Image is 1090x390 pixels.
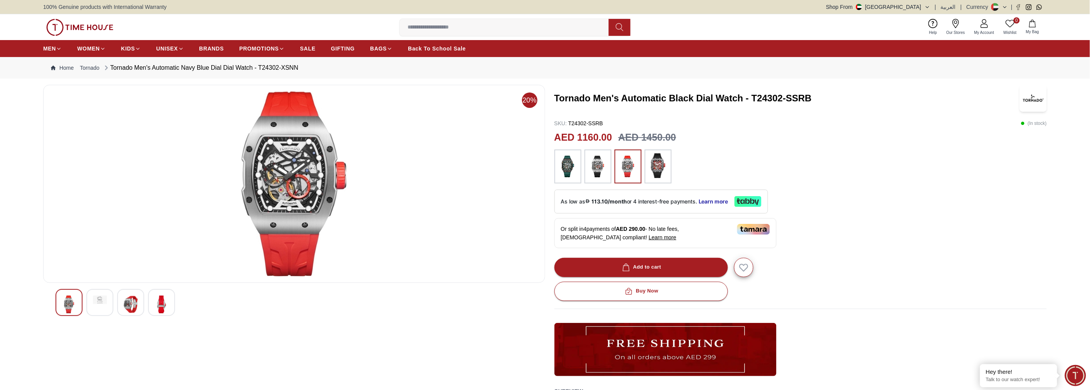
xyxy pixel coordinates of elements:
a: KIDS [121,42,141,55]
span: My Account [971,30,997,35]
img: Tornado Men's Automatic Navy Blue Dial Dial Watch - T24302-XSNN [62,296,76,313]
span: | [960,3,962,11]
span: 100% Genuine products with International Warranty [43,3,167,11]
button: Add to cart [554,258,728,277]
a: Home [51,64,74,72]
span: BRANDS [199,45,224,52]
span: Help [926,30,940,35]
span: SKU : [554,120,567,126]
img: ... [46,19,113,36]
span: Wishlist [1001,30,1020,35]
div: Add to cart [621,263,661,272]
img: Tornado Men's Automatic Navy Blue Dial Dial Watch - T24302-XSNN [50,91,539,276]
span: WOMEN [77,45,100,52]
p: Talk to our watch expert! [986,377,1051,383]
button: العربية [941,3,956,11]
span: | [935,3,937,11]
span: | [1011,3,1013,11]
a: Back To School Sale [408,42,466,55]
h3: Tornado Men's Automatic Black Dial Watch - T24302-SSRB [554,92,1006,104]
img: United Arab Emirates [856,4,862,10]
img: Tornado Men's Automatic Navy Blue Dial Dial Watch - T24302-XSNN [155,296,168,313]
a: Whatsapp [1036,4,1042,10]
a: Tornado [80,64,99,72]
h3: AED 1450.00 [618,130,676,145]
nav: Breadcrumb [43,57,1047,79]
a: PROMOTIONS [239,42,285,55]
div: Hey there! [986,368,1051,376]
span: Back To School Sale [408,45,466,52]
a: BRANDS [199,42,224,55]
div: Currency [967,3,992,11]
h2: AED 1160.00 [554,130,612,145]
span: SALE [300,45,315,52]
span: GIFTING [331,45,355,52]
img: Tamara [737,224,770,235]
a: SALE [300,42,315,55]
button: Buy Now [554,282,728,301]
div: Tornado Men's Automatic Navy Blue Dial Dial Watch - T24302-XSNN [103,63,298,72]
span: My Bag [1023,29,1042,35]
a: 0Wishlist [999,17,1021,37]
div: Buy Now [623,287,658,296]
a: Instagram [1026,4,1032,10]
span: BAGS [370,45,387,52]
a: UNISEX [156,42,184,55]
p: T24302-SSRB [554,119,603,127]
span: AED 290.00 [616,226,645,232]
img: Tornado Men's Automatic Black Dial Watch - T24302-SSRB [1020,85,1047,112]
span: Our Stores [943,30,968,35]
a: Facebook [1016,4,1021,10]
button: My Bag [1021,18,1044,36]
span: 0 [1014,17,1020,24]
a: WOMEN [77,42,106,55]
a: MEN [43,42,62,55]
span: PROMOTIONS [239,45,279,52]
a: Our Stores [942,17,970,37]
img: ... [618,153,638,180]
button: Shop From[GEOGRAPHIC_DATA] [826,3,930,11]
a: GIFTING [331,42,355,55]
img: Tornado Men's Automatic Navy Blue Dial Dial Watch - T24302-XSNN [124,296,138,313]
img: ... [558,153,578,180]
span: 20% [522,92,537,108]
img: ... [649,153,668,178]
span: KIDS [121,45,135,52]
div: Chat Widget [1065,365,1086,386]
a: BAGS [370,42,393,55]
span: MEN [43,45,56,52]
img: ... [588,153,608,180]
img: Tornado Men's Automatic Navy Blue Dial Dial Watch - T24302-XSNN [93,296,107,304]
p: ( In stock ) [1021,119,1047,127]
img: ... [554,323,777,376]
span: UNISEX [156,45,178,52]
a: Help [925,17,942,37]
div: Or split in 4 payments of - No late fees, [DEMOGRAPHIC_DATA] compliant! [554,218,777,248]
span: Learn more [649,234,677,240]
